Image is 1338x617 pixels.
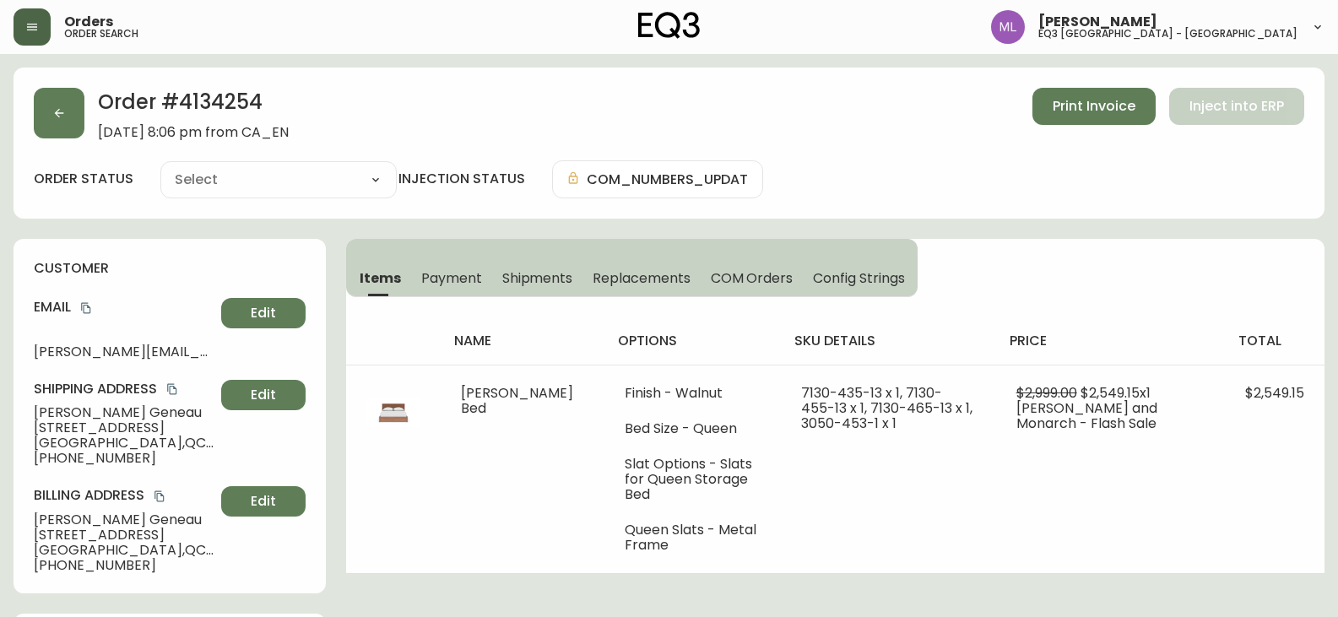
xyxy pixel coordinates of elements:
[1038,15,1157,29] span: [PERSON_NAME]
[251,304,276,322] span: Edit
[1245,383,1304,403] span: $2,549.15
[360,269,401,287] span: Items
[34,344,214,360] span: [PERSON_NAME][EMAIL_ADDRESS][PERSON_NAME][DOMAIN_NAME]
[1016,383,1077,403] span: $2,999.00
[34,558,214,573] span: [PHONE_NUMBER]
[625,386,761,401] li: Finish - Walnut
[34,528,214,543] span: [STREET_ADDRESS]
[593,269,690,287] span: Replacements
[64,15,113,29] span: Orders
[625,522,761,553] li: Queen Slats - Metal Frame
[34,298,214,317] h4: Email
[98,125,289,140] span: [DATE] 8:06 pm from CA_EN
[34,512,214,528] span: [PERSON_NAME] Geneau
[813,269,904,287] span: Config Strings
[398,170,525,188] h4: injection status
[1032,88,1156,125] button: Print Invoice
[34,259,306,278] h4: customer
[1010,332,1211,350] h4: price
[34,405,214,420] span: [PERSON_NAME] Geneau
[454,332,590,350] h4: name
[34,436,214,451] span: [GEOGRAPHIC_DATA] , QC , H2J 4B7 , CA
[34,420,214,436] span: [STREET_ADDRESS]
[34,451,214,466] span: [PHONE_NUMBER]
[34,543,214,558] span: [GEOGRAPHIC_DATA] , QC , H2J 4B7 , CA
[64,29,138,39] h5: order search
[1038,29,1297,39] h5: eq3 [GEOGRAPHIC_DATA] - [GEOGRAPHIC_DATA]
[1053,97,1135,116] span: Print Invoice
[251,492,276,511] span: Edit
[502,269,573,287] span: Shipments
[164,381,181,398] button: copy
[638,12,701,39] img: logo
[461,383,573,418] span: [PERSON_NAME] Bed
[625,421,761,436] li: Bed Size - Queen
[625,457,761,502] li: Slat Options - Slats for Queen Storage Bed
[78,300,95,317] button: copy
[366,386,420,440] img: 7130-435-13-400-1-clgwj3kkk036p013002d3eme9.jpg
[221,298,306,328] button: Edit
[34,170,133,188] label: order status
[1238,332,1311,350] h4: total
[794,332,983,350] h4: sku details
[151,488,168,505] button: copy
[801,383,972,433] span: 7130-435-13 x 1, 7130-455-13 x 1, 7130-465-13 x 1, 3050-453-1 x 1
[251,386,276,404] span: Edit
[221,486,306,517] button: Edit
[1016,398,1157,433] span: [PERSON_NAME] and Monarch - Flash Sale
[34,380,214,398] h4: Shipping Address
[34,486,214,505] h4: Billing Address
[221,380,306,410] button: Edit
[1081,383,1151,403] span: $2,549.15 x 1
[98,88,289,125] h2: Order # 4134254
[711,269,794,287] span: COM Orders
[991,10,1025,44] img: baddbcff1c9a25bf9b3a4739eeaf679c
[421,269,482,287] span: Payment
[618,332,767,350] h4: options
